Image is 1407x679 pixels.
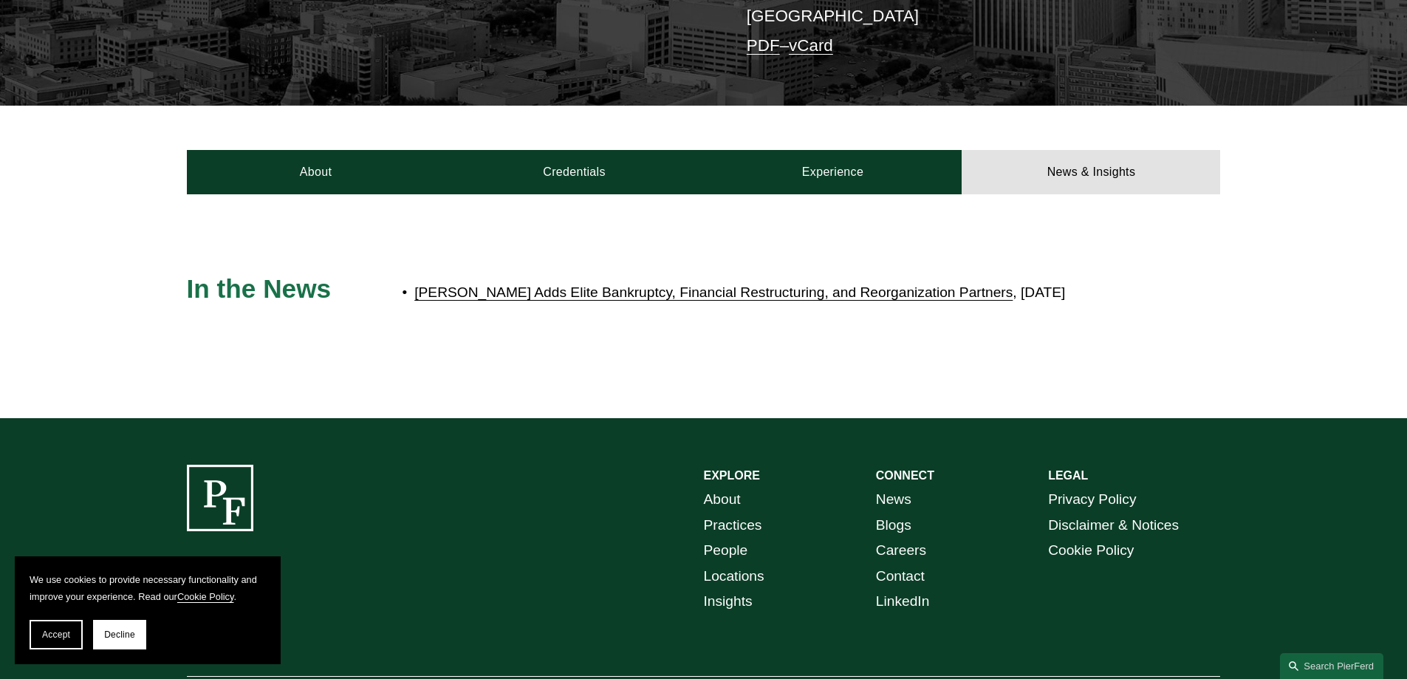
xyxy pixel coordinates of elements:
a: Cookie Policy [1048,538,1134,564]
p: We use cookies to provide necessary functionality and improve your experience. Read our . [30,571,266,605]
a: About [187,150,445,194]
a: Contact [876,564,925,590]
strong: CONNECT [876,469,934,482]
a: Practices [704,513,762,539]
strong: EXPLORE [704,469,760,482]
strong: LEGAL [1048,469,1088,482]
a: Cookie Policy [177,591,234,602]
a: PDF [747,36,780,55]
span: In the News [187,274,332,303]
a: vCard [789,36,833,55]
a: LinkedIn [876,589,930,615]
a: Insights [704,589,753,615]
a: Disclaimer & Notices [1048,513,1179,539]
a: About [704,487,741,513]
a: Locations [704,564,764,590]
a: News [876,487,911,513]
p: , [DATE] [414,280,1091,306]
a: People [704,538,748,564]
a: Careers [876,538,926,564]
span: Accept [42,629,70,640]
a: Blogs [876,513,911,539]
a: Credentials [445,150,704,194]
a: [PERSON_NAME] Adds Elite Bankruptcy, Financial Restructuring, and Reorganization Partners [414,284,1013,300]
section: Cookie banner [15,556,281,664]
a: Experience [704,150,962,194]
span: Decline [104,629,135,640]
a: Privacy Policy [1048,487,1136,513]
a: News & Insights [962,150,1220,194]
button: Accept [30,620,83,649]
button: Decline [93,620,146,649]
a: Search this site [1280,653,1383,679]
